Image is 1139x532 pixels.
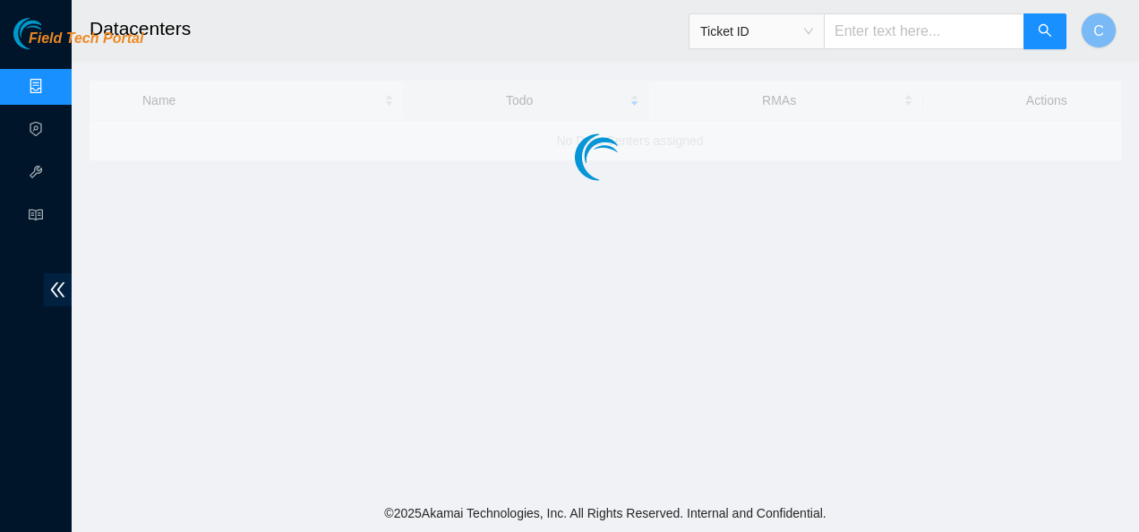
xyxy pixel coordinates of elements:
span: double-left [44,273,72,306]
footer: © 2025 Akamai Technologies, Inc. All Rights Reserved. Internal and Confidential. [72,494,1139,532]
span: Field Tech Portal [29,30,143,47]
img: Akamai Technologies [13,18,90,49]
span: search [1038,23,1052,40]
button: search [1023,13,1066,49]
input: Enter text here... [824,13,1024,49]
span: Ticket ID [700,18,813,45]
a: Akamai TechnologiesField Tech Portal [13,32,143,56]
button: C [1081,13,1117,48]
span: read [29,200,43,236]
span: C [1093,20,1104,42]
